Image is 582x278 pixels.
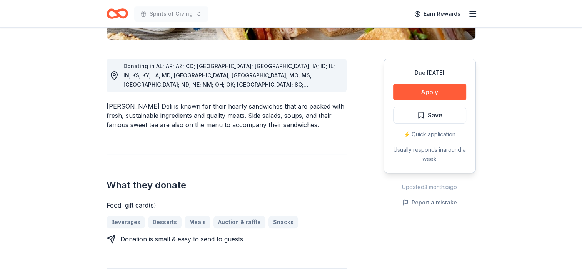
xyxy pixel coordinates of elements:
div: Donation is small & easy to send to guests [120,234,243,244]
button: Spirits of Giving [134,6,208,22]
div: [PERSON_NAME] Deli is known for their hearty sandwiches that are packed with fresh, sustainable i... [107,102,347,129]
a: Desserts [148,216,182,228]
div: Food, gift card(s) [107,201,347,210]
span: Spirits of Giving [150,9,193,18]
a: Beverages [107,216,145,228]
button: Save [393,107,466,124]
div: Due [DATE] [393,68,466,77]
span: Save [428,110,442,120]
a: Auction & raffle [213,216,265,228]
a: Home [107,5,128,23]
div: Usually responds in around a week [393,145,466,164]
h2: What they donate [107,179,347,191]
a: Meals [185,216,210,228]
span: Donating in AL; AR; AZ; CO; [GEOGRAPHIC_DATA]; [GEOGRAPHIC_DATA]; IA; ID; IL; IN; KS; KY; LA; MD;... [123,63,335,97]
button: Report a mistake [402,198,457,207]
a: Earn Rewards [410,7,465,21]
div: ⚡️ Quick application [393,130,466,139]
a: Snacks [268,216,298,228]
button: Apply [393,84,466,100]
div: Updated 3 months ago [384,183,476,192]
